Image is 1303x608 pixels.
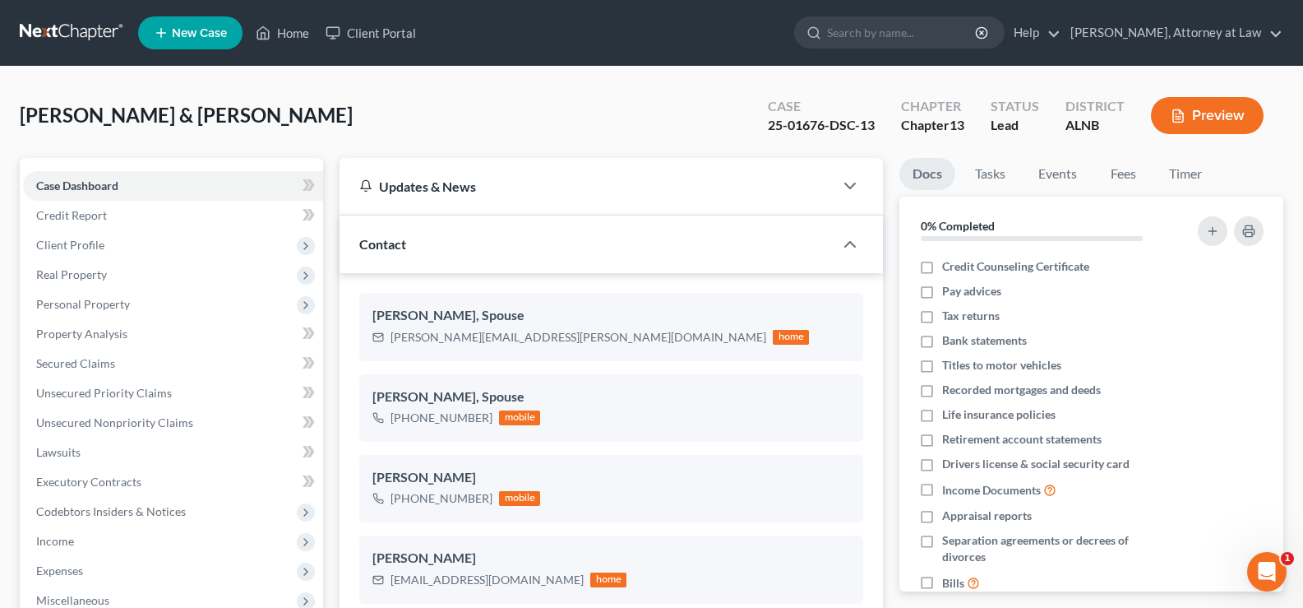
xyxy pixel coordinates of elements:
div: District [1065,97,1125,116]
span: Case Dashboard [36,179,118,193]
div: [PHONE_NUMBER] [390,410,492,426]
span: Life insurance policies [942,406,1056,423]
div: Lead [991,116,1039,135]
div: [EMAIL_ADDRESS][DOMAIN_NAME] [390,572,584,588]
a: Tasks [962,158,1019,190]
a: Home [247,18,317,48]
span: Miscellaneous [36,593,109,607]
div: Updates & News [359,178,814,195]
a: Help [1005,18,1060,48]
div: Chapter [901,97,964,116]
span: Expenses [36,564,83,578]
div: ALNB [1065,116,1125,135]
span: [PERSON_NAME] & [PERSON_NAME] [20,103,353,127]
div: Chapter [901,116,964,135]
span: Bills [942,575,964,592]
input: Search by name... [827,17,977,48]
span: Codebtors Insiders & Notices [36,504,186,518]
span: Credit Report [36,208,107,222]
span: Contact [359,236,406,252]
span: Lawsuits [36,445,81,459]
a: Fees [1097,158,1149,190]
a: Client Portal [317,18,424,48]
strong: 0% Completed [921,219,995,233]
div: home [773,330,809,345]
span: 1 [1281,552,1294,565]
span: Secured Claims [36,356,115,370]
div: [PERSON_NAME][EMAIL_ADDRESS][PERSON_NAME][DOMAIN_NAME] [390,329,766,346]
span: Income [36,534,74,548]
div: mobile [499,491,540,506]
span: Income Documents [942,482,1041,499]
span: Drivers license & social security card [942,456,1130,472]
a: Lawsuits [23,438,323,467]
div: [PHONE_NUMBER] [390,490,492,507]
iframe: Intercom live chat [1247,552,1287,592]
div: [PERSON_NAME], Spouse [372,306,850,326]
a: Events [1025,158,1090,190]
div: 25-01676-DSC-13 [768,116,875,135]
span: Recorded mortgages and deeds [942,382,1101,398]
span: Unsecured Nonpriority Claims [36,415,193,429]
div: Case [768,97,875,116]
span: Real Property [36,267,107,281]
span: 13 [950,117,964,132]
a: Executory Contracts [23,467,323,497]
span: Titles to motor vehicles [942,357,1061,374]
span: Pay advices [942,283,1001,299]
a: Secured Claims [23,349,323,378]
span: Retirement account statements [942,431,1102,448]
span: Client Profile [36,238,104,252]
div: [PERSON_NAME] [372,468,850,488]
a: Property Analysis [23,319,323,349]
a: Timer [1156,158,1215,190]
div: [PERSON_NAME] [372,549,850,569]
span: Tax returns [942,308,1000,324]
div: mobile [499,411,540,425]
a: Docs [899,158,955,190]
a: Unsecured Nonpriority Claims [23,408,323,438]
span: Separation agreements or decrees of divorces [942,532,1173,565]
div: Status [991,97,1039,116]
a: [PERSON_NAME], Attorney at Law [1062,18,1282,48]
span: Credit Counseling Certificate [942,258,1089,275]
span: Property Analysis [36,327,127,341]
a: Credit Report [23,201,323,230]
div: home [590,573,626,587]
a: Case Dashboard [23,171,323,201]
span: Personal Property [36,297,130,311]
span: New Case [172,27,227,39]
div: [PERSON_NAME], Spouse [372,388,850,407]
span: Appraisal reports [942,508,1032,524]
span: Executory Contracts [36,475,141,489]
span: Unsecured Priority Claims [36,386,172,400]
span: Bank statements [942,332,1027,349]
button: Preview [1151,97,1264,134]
a: Unsecured Priority Claims [23,378,323,408]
